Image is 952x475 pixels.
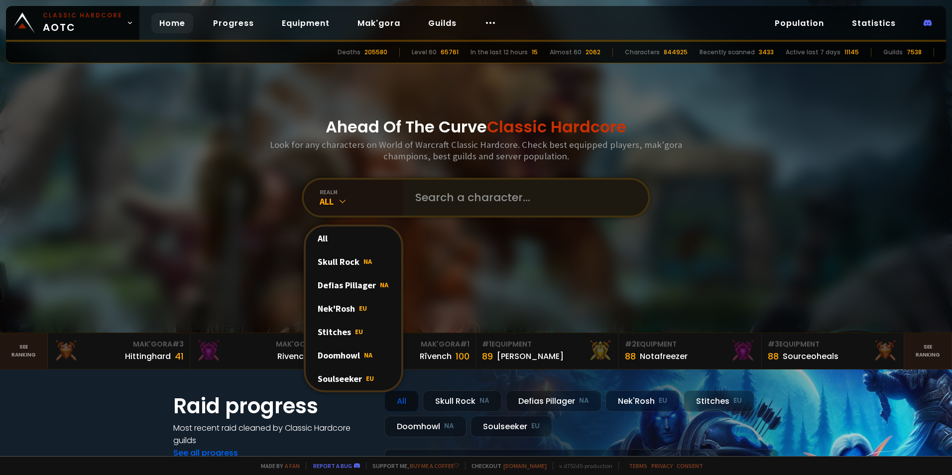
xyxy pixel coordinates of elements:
[43,11,122,20] small: Classic Hardcore
[306,250,401,273] div: Skull Rock
[476,333,619,369] a: #1Equipment89[PERSON_NAME]
[767,13,832,33] a: Population
[883,48,903,57] div: Guilds
[506,390,601,412] div: Defias Pillager
[364,351,372,359] span: NA
[306,297,401,320] div: Nek'Rosh
[531,421,540,431] small: EU
[844,48,859,57] div: 11145
[423,390,502,412] div: Skull Rock
[326,115,626,139] h1: Ahead Of The Curve
[274,13,338,33] a: Equipment
[172,339,184,349] span: # 3
[733,396,742,406] small: EU
[151,13,193,33] a: Home
[471,416,552,437] div: Soulseeker
[482,339,491,349] span: # 1
[482,350,493,363] div: 89
[786,48,840,57] div: Active last 7 days
[384,416,467,437] div: Doomhowl
[6,6,139,40] a: Classic HardcoreAOTC
[783,350,838,362] div: Sourceoheals
[175,350,184,363] div: 41
[125,350,171,362] div: Hittinghard
[205,13,262,33] a: Progress
[844,13,904,33] a: Statistics
[306,367,401,390] div: Soulseeker
[768,339,898,350] div: Equipment
[605,390,680,412] div: Nek'Rosh
[550,48,582,57] div: Almost 60
[677,462,703,470] a: Consent
[700,48,755,57] div: Recently scanned
[625,48,660,57] div: Characters
[420,13,465,33] a: Guilds
[190,333,333,369] a: Mak'Gora#2Rivench100
[306,344,401,367] div: Doomhowl
[196,339,327,350] div: Mak'Gora
[255,462,300,470] span: Made by
[503,462,547,470] a: [DOMAIN_NAME]
[412,48,437,57] div: Level 60
[350,13,408,33] a: Mak'gora
[625,350,636,363] div: 88
[320,196,403,207] div: All
[409,180,636,216] input: Search a character...
[366,462,459,470] span: Support me,
[43,11,122,35] span: AOTC
[497,350,564,362] div: [PERSON_NAME]
[651,462,673,470] a: Privacy
[366,374,374,383] span: EU
[173,447,238,459] a: See all progress
[380,280,388,289] span: NA
[320,188,403,196] div: realm
[659,396,667,406] small: EU
[306,320,401,344] div: Stitches
[640,350,688,362] div: Notafreezer
[759,48,774,57] div: 3433
[456,350,470,363] div: 100
[359,304,367,313] span: EU
[625,339,755,350] div: Equipment
[441,48,459,57] div: 65761
[48,333,191,369] a: Mak'Gora#3Hittinghard41
[306,227,401,250] div: All
[471,48,528,57] div: In the last 12 hours
[553,462,612,470] span: v. d752d5 - production
[487,116,626,138] span: Classic Hardcore
[173,422,372,447] h4: Most recent raid cleaned by Classic Hardcore guilds
[629,462,647,470] a: Terms
[768,339,779,349] span: # 3
[762,333,905,369] a: #3Equipment88Sourceoheals
[410,462,459,470] a: Buy me a coffee
[904,333,952,369] a: Seeranking
[285,462,300,470] a: a fan
[579,396,589,406] small: NA
[333,333,476,369] a: Mak'Gora#1Rîvench100
[625,339,636,349] span: # 2
[586,48,600,57] div: 2062
[768,350,779,363] div: 88
[444,421,454,431] small: NA
[479,396,489,406] small: NA
[684,390,754,412] div: Stitches
[266,139,686,162] h3: Look for any characters on World of Warcraft Classic Hardcore. Check best equipped players, mak'g...
[364,48,387,57] div: 205580
[306,273,401,297] div: Defias Pillager
[355,327,363,336] span: EU
[338,48,360,57] div: Deaths
[54,339,184,350] div: Mak'Gora
[907,48,922,57] div: 7538
[313,462,352,470] a: Report a bug
[664,48,688,57] div: 844925
[363,257,372,266] span: NA
[465,462,547,470] span: Checkout
[460,339,470,349] span: # 1
[420,350,452,362] div: Rîvench
[384,390,419,412] div: All
[173,390,372,422] h1: Raid progress
[532,48,538,57] div: 15
[619,333,762,369] a: #2Equipment88Notafreezer
[339,339,470,350] div: Mak'Gora
[482,339,612,350] div: Equipment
